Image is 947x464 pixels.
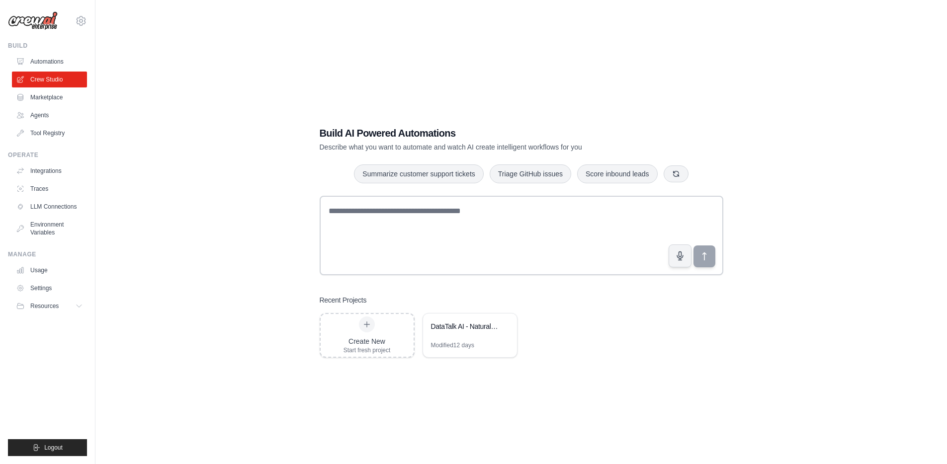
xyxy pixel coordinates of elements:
div: Start fresh project [344,346,391,354]
a: Usage [12,262,87,278]
button: Get new suggestions [664,165,689,182]
button: Logout [8,439,87,456]
a: Crew Studio [12,72,87,87]
img: Logo [8,11,58,30]
button: Click to speak your automation idea [669,244,691,267]
a: Environment Variables [12,217,87,240]
iframe: Chat Widget [897,416,947,464]
div: Modified 12 days [431,341,474,349]
span: Resources [30,302,59,310]
div: Manage [8,250,87,258]
button: Triage GitHub issues [490,164,571,183]
div: Operate [8,151,87,159]
button: Score inbound leads [577,164,658,183]
button: Resources [12,298,87,314]
div: DataTalk AI - Natural Language Data Analytics [431,321,499,331]
h1: Build AI Powered Automations [320,126,654,140]
div: Create New [344,336,391,346]
a: Automations [12,54,87,70]
a: Tool Registry [12,125,87,141]
a: Traces [12,181,87,197]
a: Agents [12,107,87,123]
a: Marketplace [12,89,87,105]
a: Settings [12,280,87,296]
a: LLM Connections [12,199,87,215]
h3: Recent Projects [320,295,367,305]
a: Integrations [12,163,87,179]
button: Summarize customer support tickets [354,164,483,183]
span: Logout [44,444,63,452]
div: Build [8,42,87,50]
p: Describe what you want to automate and watch AI create intelligent workflows for you [320,142,654,152]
